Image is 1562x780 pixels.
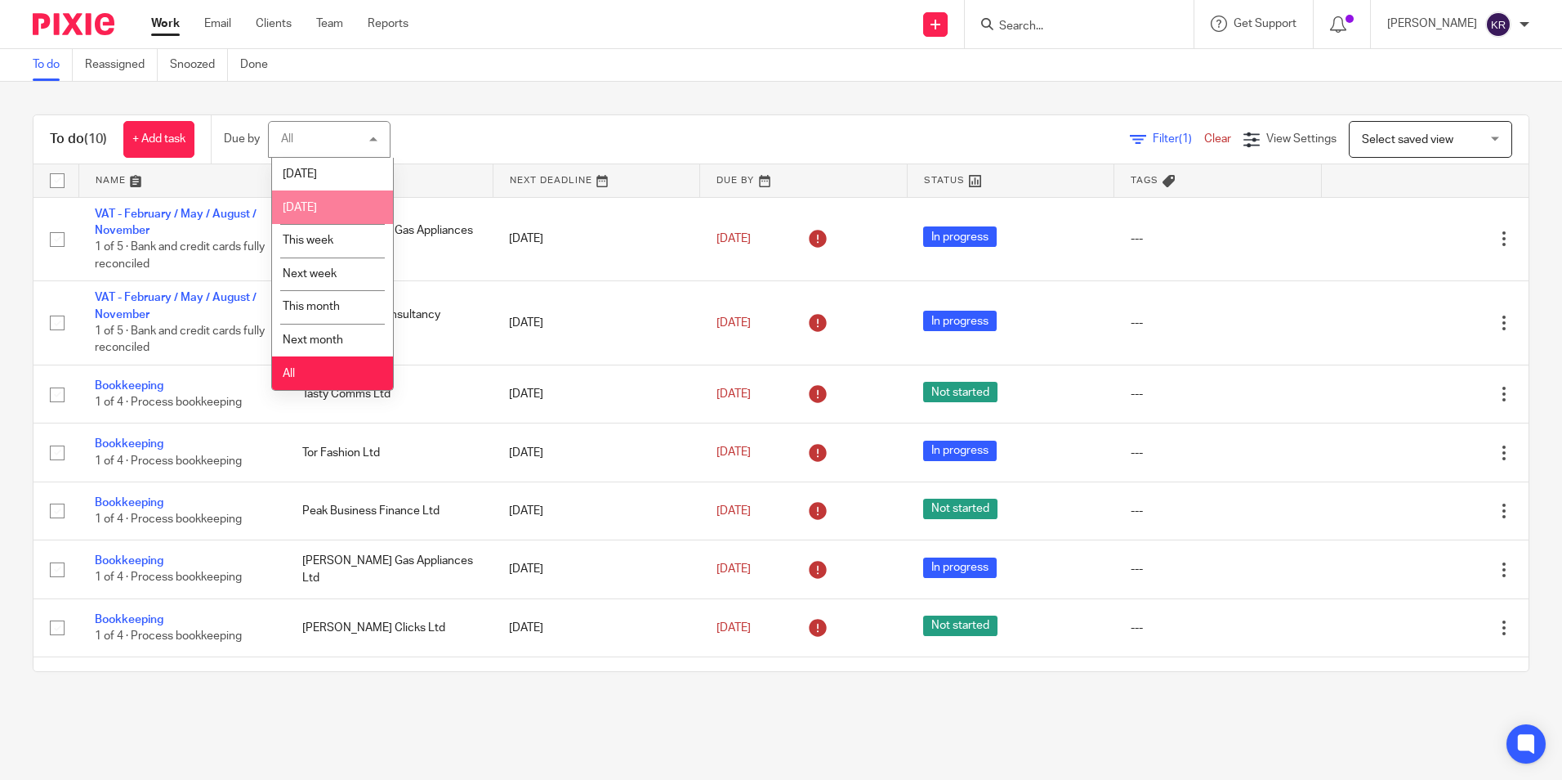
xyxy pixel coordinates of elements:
div: --- [1131,620,1305,636]
td: [DATE] [493,365,700,424]
div: --- [1131,503,1305,519]
span: 1 of 4 · Process bookkeeping [95,630,242,642]
span: Not started [923,499,997,519]
span: 1 of 4 · Process bookkeeping [95,572,242,584]
span: Next month [283,334,343,346]
span: [DATE] [716,388,751,400]
span: Get Support [1234,18,1296,29]
a: Snoozed [170,49,228,81]
td: [DATE] [493,540,700,598]
img: svg%3E [1485,11,1511,38]
span: Not started [923,382,997,402]
a: Bookkeeping [95,380,163,392]
div: --- [1131,386,1305,402]
a: VAT - February / May / August / November [95,208,257,236]
span: 1 of 5 · Bank and credit cards fully reconciled [95,325,265,354]
td: [PERSON_NAME] Clicks Ltd [286,598,493,657]
span: All [283,368,295,379]
a: To do [33,49,73,81]
a: Team [316,16,343,32]
td: [DATE] [493,598,700,657]
span: (10) [84,132,107,146]
td: [DATE] [493,197,700,281]
a: Bookkeeping [95,438,163,450]
td: [DATE] [493,657,700,715]
a: Reassigned [85,49,158,81]
span: This month [283,301,340,312]
a: Bookkeeping [95,555,163,567]
a: Done [240,49,280,81]
span: [DATE] [716,447,751,459]
td: [DATE] [493,424,700,482]
span: [DATE] [716,622,751,634]
td: NE Automation Ltd [286,657,493,715]
span: In progress [923,311,997,331]
span: 1 of 5 · Bank and credit cards fully reconciled [95,241,265,270]
td: Peak Business Finance Ltd [286,482,493,540]
span: 1 of 4 · Process bookkeeping [95,455,242,467]
span: In progress [923,558,997,578]
a: + Add task [123,121,194,158]
span: Not started [923,616,997,636]
a: Reports [368,16,408,32]
td: [PERSON_NAME] Gas Appliances Ltd [286,540,493,598]
a: Email [204,16,231,32]
div: --- [1131,315,1305,331]
span: View Settings [1266,133,1337,145]
span: [DATE] [283,202,317,213]
div: --- [1131,561,1305,577]
span: Select saved view [1362,134,1453,146]
a: Bookkeeping [95,614,163,625]
span: 1 of 4 · Process bookkeeping [95,397,242,408]
td: Tasty Comms Ltd [286,365,493,424]
td: [DATE] [493,482,700,540]
span: [DATE] [716,505,751,517]
span: This week [283,235,333,246]
span: Next week [283,268,337,280]
a: Clear [1204,133,1231,145]
img: Pixie [33,13,114,35]
span: In progress [923,226,997,247]
span: Filter [1153,133,1204,145]
a: Bookkeeping [95,497,163,509]
td: Tor Fashion Ltd [286,424,493,482]
span: (1) [1179,133,1192,145]
span: Tags [1131,176,1158,185]
p: [PERSON_NAME] [1387,16,1477,32]
td: [DATE] [493,281,700,365]
span: [DATE] [716,233,751,244]
span: [DATE] [283,168,317,180]
h1: To do [50,131,107,148]
div: All [281,133,293,145]
a: VAT - February / May / August / November [95,292,257,320]
p: Due by [224,131,260,147]
input: Search [997,20,1145,34]
a: Clients [256,16,292,32]
span: [DATE] [716,317,751,329]
span: 1 of 4 · Process bookkeeping [95,513,242,525]
span: In progress [923,441,997,461]
div: --- [1131,445,1305,461]
div: --- [1131,231,1305,247]
span: [DATE] [716,563,751,575]
a: Work [151,16,180,32]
